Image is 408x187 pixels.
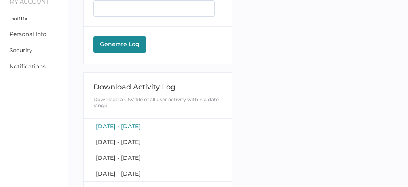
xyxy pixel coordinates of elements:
button: Generate Log [93,36,146,53]
a: Personal Info [9,30,47,38]
a: Notifications [9,63,46,70]
a: Teams [9,14,27,21]
span: [DATE] - [DATE] [96,154,141,161]
span: [DATE] - [DATE] [96,123,141,130]
div: Download a CSV file of all user activity within a date range [93,96,222,108]
div: Download Activity Log [93,83,222,91]
span: [DATE] - [DATE] [96,170,141,177]
span: [DATE] - [DATE] [96,138,141,146]
div: Generate Log [97,40,142,48]
a: Security [9,47,32,54]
